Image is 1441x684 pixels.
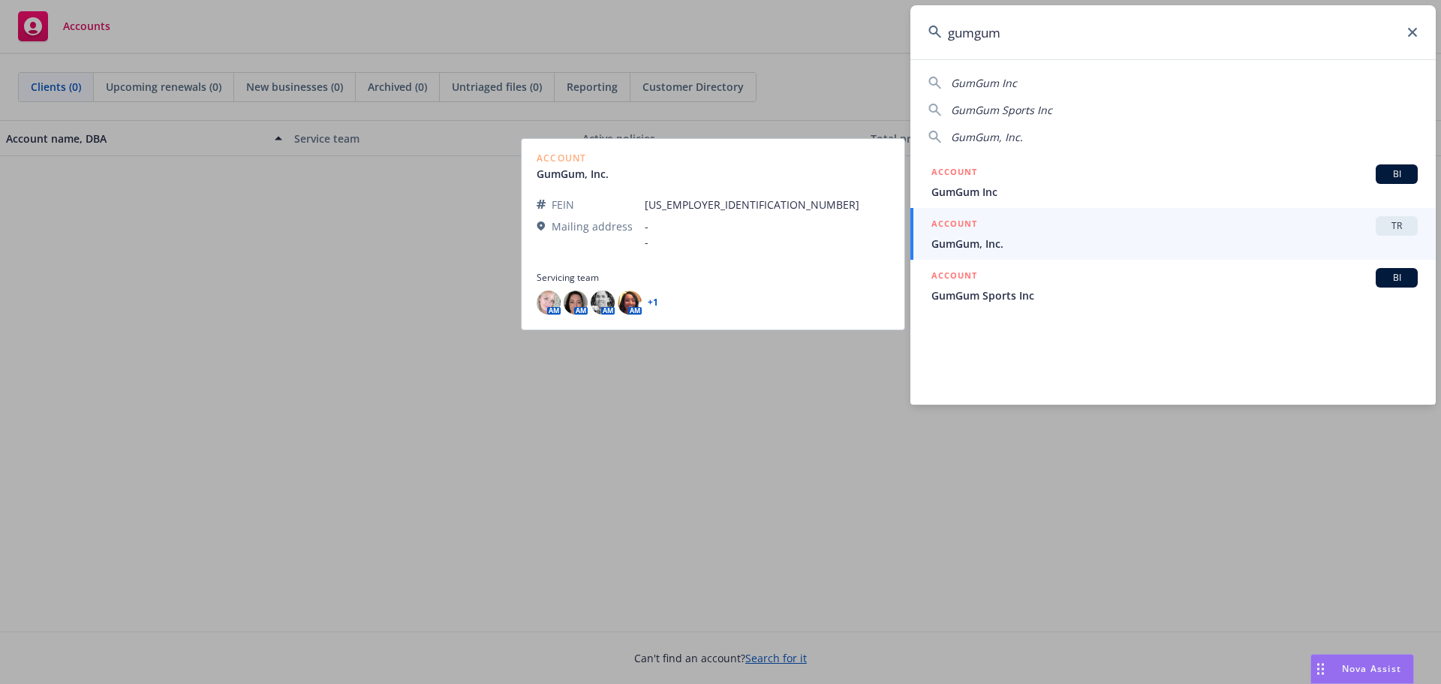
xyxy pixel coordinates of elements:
[931,216,977,234] h5: ACCOUNT
[1382,167,1412,181] span: BI
[931,288,1418,303] span: GumGum Sports Inc
[951,130,1023,144] span: GumGum, Inc.
[931,164,977,182] h5: ACCOUNT
[1342,662,1401,675] span: Nova Assist
[1382,271,1412,285] span: BI
[910,156,1436,208] a: ACCOUNTBIGumGum Inc
[931,184,1418,200] span: GumGum Inc
[1310,654,1414,684] button: Nova Assist
[1311,655,1330,683] div: Drag to move
[910,208,1436,260] a: ACCOUNTTRGumGum, Inc.
[931,268,977,286] h5: ACCOUNT
[910,260,1436,312] a: ACCOUNTBIGumGum Sports Inc
[931,236,1418,252] span: GumGum, Inc.
[910,5,1436,59] input: Search...
[1382,219,1412,233] span: TR
[951,76,1017,90] span: GumGum Inc
[951,103,1052,117] span: GumGum Sports Inc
